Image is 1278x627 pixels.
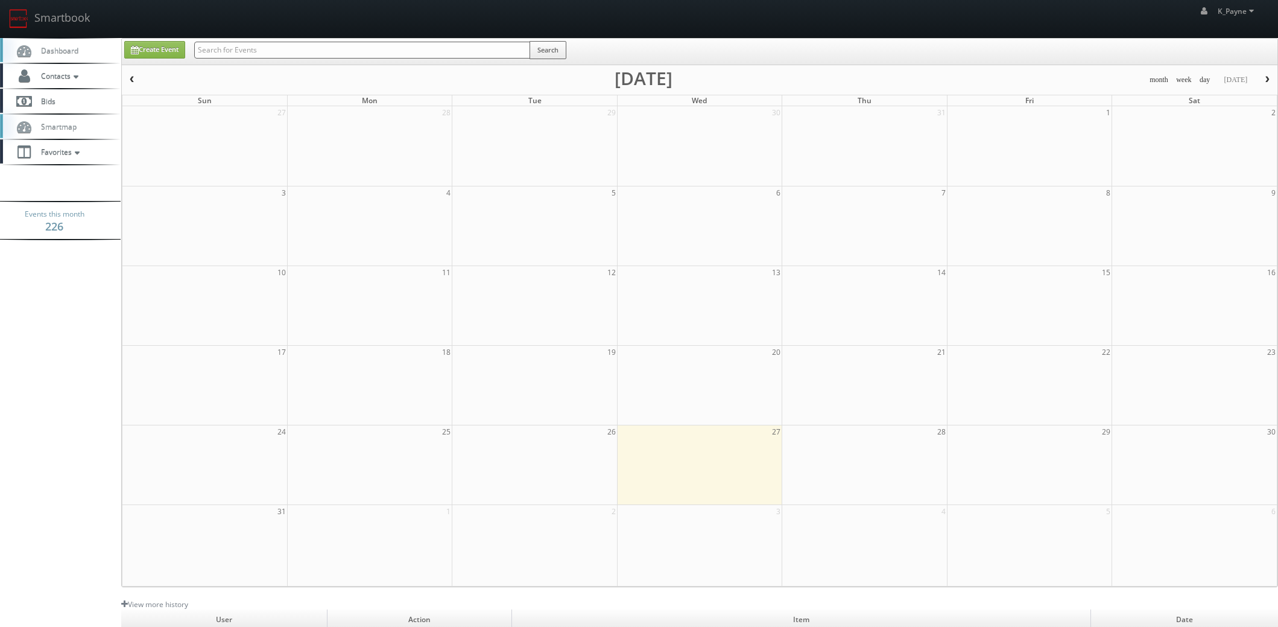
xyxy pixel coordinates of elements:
span: 3 [280,186,287,199]
span: 4 [940,505,947,518]
button: Search [530,41,566,59]
span: 6 [775,186,782,199]
span: K_Payne [1218,6,1257,16]
span: 22 [1101,346,1112,358]
span: 2 [610,505,617,518]
span: 10 [276,266,287,279]
span: 30 [1266,425,1277,438]
strong: 226 [45,219,63,234]
span: 26 [606,425,617,438]
h2: [DATE] [615,72,672,84]
span: 14 [936,266,947,279]
span: Mon [362,95,378,106]
span: Tue [528,95,542,106]
span: 1 [445,505,452,518]
span: 13 [771,266,782,279]
span: 6 [1270,505,1277,518]
span: 3 [775,505,782,518]
span: 21 [936,346,947,358]
span: 15 [1101,266,1112,279]
span: 31 [936,106,947,119]
button: week [1172,72,1196,88]
a: View more history [121,599,188,609]
span: 2 [1270,106,1277,119]
span: 11 [441,266,452,279]
span: 5 [1105,505,1112,518]
span: Favorites [35,147,83,157]
span: 18 [441,346,452,358]
span: Sat [1189,95,1200,106]
span: Contacts [35,71,81,81]
img: smartbook-logo.png [9,9,28,28]
a: Create Event [124,41,185,59]
span: 17 [276,346,287,358]
span: Thu [858,95,872,106]
span: 27 [276,106,287,119]
span: 19 [606,346,617,358]
span: Smartmap [35,121,77,132]
input: Search for Events [194,42,530,59]
span: Events this month [25,208,84,220]
span: 8 [1105,186,1112,199]
span: 29 [606,106,617,119]
button: [DATE] [1219,72,1251,88]
button: day [1195,72,1215,88]
span: Sun [198,95,212,106]
span: 23 [1266,346,1277,358]
span: 30 [771,106,782,119]
span: 5 [610,186,617,199]
span: 28 [936,425,947,438]
span: 7 [940,186,947,199]
span: 16 [1266,266,1277,279]
span: 31 [276,505,287,518]
span: 29 [1101,425,1112,438]
span: 25 [441,425,452,438]
span: 1 [1105,106,1112,119]
span: 27 [771,425,782,438]
span: 4 [445,186,452,199]
span: Bids [35,96,55,106]
span: 28 [441,106,452,119]
span: Dashboard [35,45,78,56]
span: 24 [276,425,287,438]
span: 9 [1270,186,1277,199]
span: Fri [1025,95,1034,106]
span: Wed [692,95,707,106]
span: 20 [771,346,782,358]
span: 12 [606,266,617,279]
button: month [1145,72,1172,88]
